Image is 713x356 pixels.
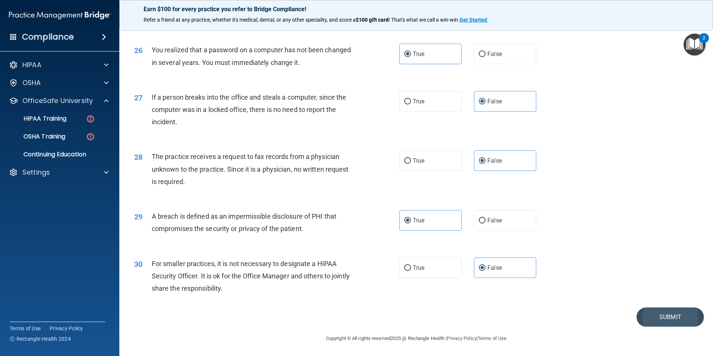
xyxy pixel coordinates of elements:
[404,51,411,57] input: True
[134,153,142,162] span: 28
[134,212,142,221] span: 29
[5,115,66,122] p: HIPAA Training
[487,217,502,224] span: False
[144,17,356,23] span: Refer a friend at any practice, whether it's medical, dental, or any other speciality, and score a
[404,99,411,104] input: True
[50,325,83,332] a: Privacy Policy
[22,60,41,69] p: HIPAA
[459,17,488,23] a: Get Started
[9,78,109,87] a: OSHA
[459,17,487,23] strong: Get Started
[10,325,41,332] a: Terms of Use
[404,218,411,224] input: True
[152,212,336,232] span: A breach is defined as an impermissible disclosure of PHI that compromises the security or privac...
[86,132,95,141] img: danger-circle.6113f641.png
[10,335,71,343] span: Ⓒ Rectangle Health 2024
[9,8,110,23] img: PMB logo
[479,158,486,164] input: False
[356,17,389,23] strong: $100 gift card
[152,260,350,292] span: For smaller practices, it is not necessary to designate a HIPAA Security Officer. It is ok for th...
[280,327,552,350] div: Copyright © All rights reserved 2025 @ Rectangle Health | |
[413,264,424,271] span: True
[152,93,346,126] span: If a person breaks into the office and steals a computer, since the computer was in a locked offi...
[478,335,506,341] a: Terms of Use
[9,168,109,177] a: Settings
[5,133,65,140] p: OSHA Training
[152,153,349,185] span: The practice receives a request to fax records from a physician unknown to the practice. Since it...
[134,93,142,102] span: 27
[389,17,459,23] span: ! That's what we call a win-win.
[479,99,486,104] input: False
[134,260,142,269] span: 30
[404,158,411,164] input: True
[413,217,424,224] span: True
[487,98,502,105] span: False
[22,78,41,87] p: OSHA
[144,6,689,13] p: Earn $100 for every practice you refer to Bridge Compliance!
[413,98,424,105] span: True
[479,265,486,271] input: False
[152,46,351,66] span: You realized that a password on a computer has not been changed in several years. You must immedi...
[487,264,502,271] span: False
[447,335,476,341] a: Privacy Policy
[9,96,109,105] a: OfficeSafe University
[684,34,706,56] button: Open Resource Center, 2 new notifications
[9,60,109,69] a: HIPAA
[404,265,411,271] input: True
[134,46,142,55] span: 26
[487,157,502,164] span: False
[487,50,502,57] span: False
[22,168,50,177] p: Settings
[5,151,107,158] p: Continuing Education
[479,218,486,224] input: False
[413,157,424,164] span: True
[703,38,705,48] div: 2
[86,114,95,124] img: danger-circle.6113f641.png
[22,32,74,42] h4: Compliance
[413,50,424,57] span: True
[479,51,486,57] input: False
[22,96,93,105] p: OfficeSafe University
[637,307,704,327] button: Submit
